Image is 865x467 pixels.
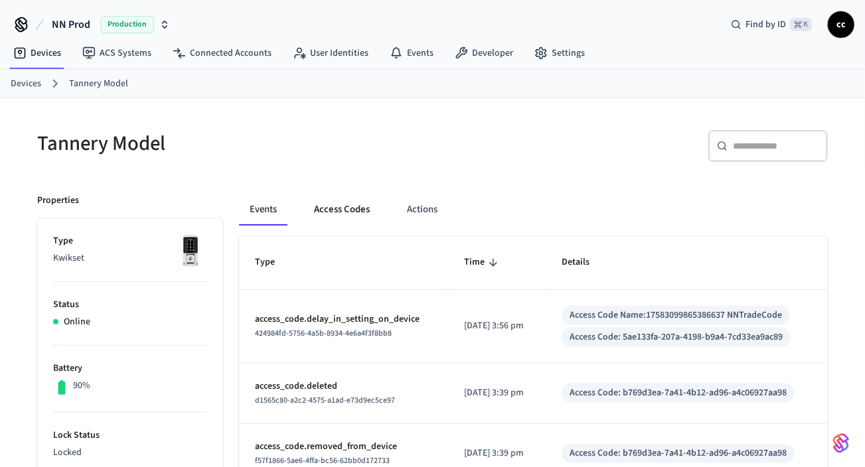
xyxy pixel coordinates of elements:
p: access_code.delay_in_setting_on_device [255,312,432,326]
span: NN Prod [52,17,90,33]
span: cc [829,13,853,36]
div: Access Code: 5ae133fa-207a-4198-b9a4-7cd33ea9ac89 [570,330,783,344]
span: ⌘ K [790,18,812,31]
button: Actions [396,194,448,226]
div: ant example [239,194,828,226]
h5: Tannery Model [37,130,425,157]
a: ACS Systems [72,41,162,65]
p: Status [53,298,207,312]
a: Tannery Model [69,77,128,91]
p: [DATE] 3:56 pm [464,319,530,333]
span: Time [464,252,502,273]
p: access_code.deleted [255,379,432,393]
p: Locked [53,446,207,460]
p: access_code.removed_from_device [255,440,432,454]
p: Battery [53,362,207,375]
span: d1565c80-a2c2-4575-a1ad-e73d9ec5ce97 [255,395,395,406]
div: Find by ID⌘ K [720,13,823,36]
span: f57f1866-5ae6-4ffa-bc56-62bb0d172733 [255,455,390,466]
a: Devices [11,77,41,91]
span: 424984fd-5756-4a5b-8934-4e6a4f3f8bb8 [255,328,392,339]
p: Online [64,315,90,329]
a: Events [379,41,444,65]
p: [DATE] 3:39 pm [464,446,530,460]
div: Access Code: b769d3ea-7a41-4b12-ad96-a4c06927aa98 [570,446,787,460]
div: Access Code: b769d3ea-7a41-4b12-ad96-a4c06927aa98 [570,386,787,400]
span: Production [101,16,154,33]
img: SeamLogoGradient.69752ec5.svg [833,433,849,454]
a: Settings [524,41,595,65]
a: User Identities [282,41,379,65]
span: Type [255,252,292,273]
p: [DATE] 3:39 pm [464,386,530,400]
span: Details [562,252,607,273]
p: Type [53,234,207,248]
div: Access Code Name: 17583099865386637 NNTradeCode [570,308,782,322]
p: Kwikset [53,251,207,265]
button: Access Codes [303,194,380,226]
button: Events [239,194,287,226]
img: Kwikset Halo Touchscreen Wifi Enabled Smart Lock, Polished Chrome, Front [174,234,207,267]
span: Find by ID [746,18,786,31]
button: cc [828,11,854,38]
a: Developer [444,41,524,65]
p: 90% [73,379,90,393]
a: Connected Accounts [162,41,282,65]
a: Devices [3,41,72,65]
p: Properties [37,194,79,208]
p: Lock Status [53,429,207,442]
